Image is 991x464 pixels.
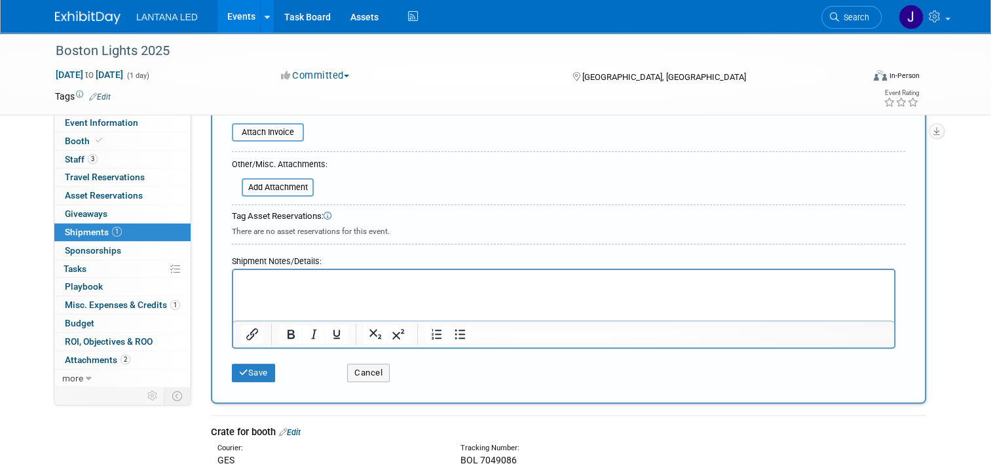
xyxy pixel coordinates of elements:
[821,6,882,29] a: Search
[65,208,107,219] span: Giveaways
[54,260,191,278] a: Tasks
[65,117,138,128] span: Event Information
[233,270,894,320] iframe: Rich Text Area
[54,168,191,186] a: Travel Reservations
[899,5,924,29] img: Jane Divis
[65,245,121,256] span: Sponsorships
[54,132,191,150] a: Booth
[89,92,111,102] a: Edit
[889,71,920,81] div: In-Person
[65,227,122,237] span: Shipments
[54,351,191,369] a: Attachments2
[65,172,145,182] span: Travel Reservations
[364,325,386,343] button: Subscript
[51,39,846,63] div: Boston Lights 2025
[65,318,94,328] span: Budget
[211,425,926,439] div: Crate for booth
[55,11,121,24] img: ExhibitDay
[303,325,325,343] button: Italic
[232,210,905,223] div: Tag Asset Reservations:
[54,223,191,241] a: Shipments1
[62,373,83,383] span: more
[839,12,869,22] span: Search
[54,205,191,223] a: Giveaways
[54,315,191,332] a: Budget
[65,300,180,310] span: Misc. Expenses & Credits
[874,70,887,81] img: Format-Inperson.png
[141,387,164,404] td: Personalize Event Tab Strip
[121,355,130,364] span: 2
[279,427,301,437] a: Edit
[65,281,103,292] span: Playbook
[54,278,191,296] a: Playbook
[65,136,105,146] span: Booth
[387,325,409,343] button: Superscript
[54,151,191,168] a: Staff3
[449,325,471,343] button: Bullet list
[241,325,263,343] button: Insert/edit link
[792,68,920,88] div: Event Format
[426,325,448,343] button: Numbered list
[54,370,191,387] a: more
[64,263,86,274] span: Tasks
[126,71,149,80] span: (1 day)
[884,90,919,96] div: Event Rating
[65,154,98,164] span: Staff
[460,443,744,454] div: Tracking Number:
[326,325,348,343] button: Underline
[232,223,905,237] div: There are no asset reservations for this event.
[88,154,98,164] span: 3
[232,250,895,269] div: Shipment Notes/Details:
[54,242,191,260] a: Sponsorships
[65,355,130,365] span: Attachments
[582,72,746,82] span: [GEOGRAPHIC_DATA], [GEOGRAPHIC_DATA]
[280,325,302,343] button: Bold
[232,159,327,174] div: Other/Misc. Attachments:
[54,333,191,351] a: ROI, Objectives & ROO
[65,336,153,347] span: ROI, Objectives & ROO
[347,364,390,382] button: Cancel
[83,69,96,80] span: to
[170,300,180,310] span: 1
[136,12,198,22] span: LANTANA LED
[217,443,441,454] div: Courier:
[65,190,143,201] span: Asset Reservations
[55,90,111,103] td: Tags
[112,227,122,237] span: 1
[55,69,124,81] span: [DATE] [DATE]
[54,296,191,314] a: Misc. Expenses & Credits1
[96,137,102,144] i: Booth reservation complete
[232,364,275,382] button: Save
[54,114,191,132] a: Event Information
[164,387,191,404] td: Toggle Event Tabs
[54,187,191,204] a: Asset Reservations
[276,69,354,83] button: Committed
